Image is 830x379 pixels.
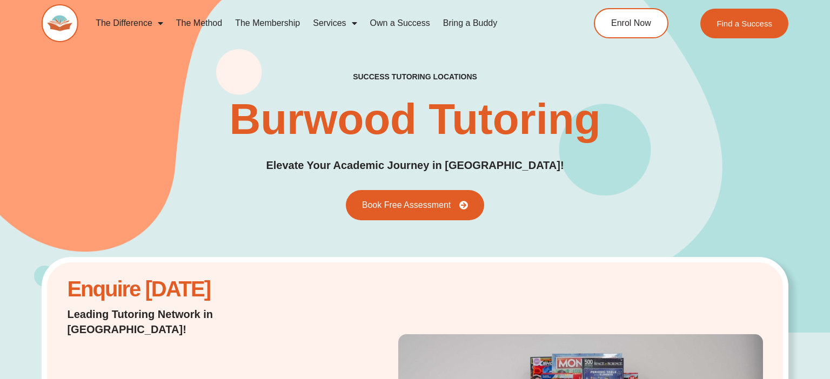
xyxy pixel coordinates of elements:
a: Enrol Now [594,8,668,38]
a: The Membership [229,11,306,36]
h1: Burwood Tutoring [229,98,600,141]
a: The Difference [89,11,170,36]
span: Enrol Now [611,19,651,28]
h2: success tutoring locations [353,72,477,82]
h2: Enquire [DATE] [67,282,317,296]
span: Find a Success [717,19,773,28]
a: Services [306,11,363,36]
p: Leading Tutoring Network in [GEOGRAPHIC_DATA]! [67,307,317,337]
p: Elevate Your Academic Journey in [GEOGRAPHIC_DATA]! [266,157,564,174]
a: Bring a Buddy [437,11,504,36]
a: Own a Success [364,11,437,36]
a: Find a Success [701,9,789,38]
nav: Menu [89,11,551,36]
span: Book Free Assessment [362,201,451,209]
a: The Method [170,11,229,36]
a: Book Free Assessment [346,190,485,220]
